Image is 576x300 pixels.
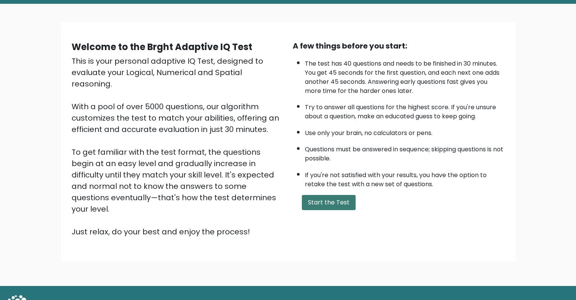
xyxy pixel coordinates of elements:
b: Welcome to the Brght Adaptive IQ Test [72,41,252,53]
button: Start the Test [302,195,356,210]
li: Try to answer all questions for the highest score. If you're unsure about a question, make an edu... [305,99,505,121]
div: This is your personal adaptive IQ Test, designed to evaluate your Logical, Numerical and Spatial ... [72,55,284,237]
li: If you're not satisfied with your results, you have the option to retake the test with a new set ... [305,167,505,189]
li: Use only your brain, no calculators or pens. [305,125,505,138]
li: Questions must be answered in sequence; skipping questions is not possible. [305,141,505,163]
div: A few things before you start: [293,40,505,52]
li: The test has 40 questions and needs to be finished in 30 minutes. You get 45 seconds for the firs... [305,55,505,96]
